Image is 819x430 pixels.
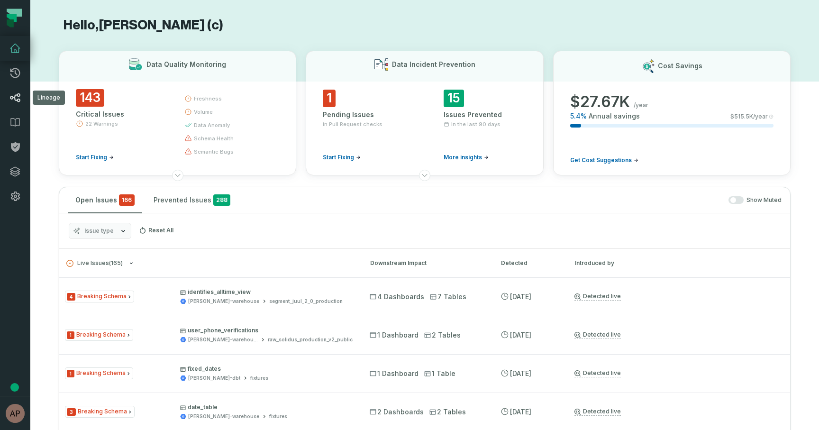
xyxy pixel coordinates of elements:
[65,329,133,341] span: Issue Type
[250,375,268,382] div: fixtures
[69,223,131,239] button: Issue type
[180,403,353,411] p: date_table
[323,154,354,161] span: Start Fixing
[574,293,621,301] a: Detected live
[658,61,702,71] h3: Cost Savings
[146,187,238,213] button: Prevented Issues
[67,293,75,301] span: Severity
[65,291,134,302] span: Issue Type
[33,91,65,105] div: Lineage
[6,404,25,423] img: avatar of Aryan Siddhabathula (c)
[429,407,466,417] span: 2 Tables
[59,51,296,175] button: Data Quality Monitoring143Critical Issues22 WarningsStart Fixingfreshnessvolumedata anomalyschema...
[510,331,531,339] relative-time: Sep 16, 2025, 7:58 AM EDT
[370,330,419,340] span: 1 Dashboard
[68,187,142,213] button: Open Issues
[370,407,424,417] span: 2 Dashboards
[188,336,258,343] div: juul-warehouse
[67,331,74,339] span: Severity
[370,369,419,378] span: 1 Dashboard
[180,288,353,296] p: identifies_alltime_view
[634,101,648,109] span: /year
[370,292,424,302] span: 4 Dashboards
[65,367,133,379] span: Issue Type
[76,89,104,107] span: 143
[424,330,461,340] span: 2 Tables
[574,331,621,339] a: Detected live
[570,111,587,121] span: 5.4 %
[510,293,531,301] relative-time: Sep 16, 2025, 7:58 AM EDT
[501,259,558,267] div: Detected
[392,60,475,69] h3: Data Incident Prevention
[194,108,213,116] span: volume
[444,154,489,161] a: More insights
[242,196,782,204] div: Show Muted
[570,156,632,164] span: Get Cost Suggestions
[323,154,361,161] a: Start Fixing
[444,154,482,161] span: More insights
[730,113,768,120] span: $ 515.5K /year
[180,365,353,373] p: fixed_dates
[84,227,114,235] span: Issue type
[510,408,531,416] relative-time: Sep 16, 2025, 7:58 AM EDT
[213,194,230,206] span: 288
[194,95,222,102] span: freshness
[323,90,336,107] span: 1
[553,51,791,175] button: Cost Savings$27.67K/year5.4%Annual savings$515.5K/yearGet Cost Suggestions
[451,120,500,128] span: In the last 90 days
[444,110,527,119] div: Issues Prevented
[570,92,630,111] span: $ 27.67K
[59,17,791,34] h1: Hello, [PERSON_NAME] (c)
[269,413,287,420] div: fixtures
[589,111,640,121] span: Annual savings
[574,369,621,377] a: Detected live
[10,383,19,392] div: Tooltip anchor
[119,194,135,206] span: critical issues and errors combined
[574,408,621,416] a: Detected live
[194,135,234,142] span: schema health
[424,369,455,378] span: 1 Table
[570,156,638,164] a: Get Cost Suggestions
[194,121,230,129] span: data anomaly
[430,292,466,302] span: 7 Tables
[135,223,177,238] button: Reset All
[85,120,118,128] span: 22 Warnings
[188,375,240,382] div: juul-dbt
[67,408,76,416] span: Severity
[268,336,353,343] div: raw_solidus_production_v2_public
[269,298,343,305] div: segment_juul_2_0_production
[510,369,531,377] relative-time: Sep 16, 2025, 7:58 AM EDT
[370,259,484,267] div: Downstream Impact
[67,370,74,377] span: Severity
[76,110,167,119] div: Critical Issues
[306,51,543,175] button: Data Incident Prevention1Pending Issuesin Pull Request checksStart Fixing15Issues PreventedIn the...
[323,110,406,119] div: Pending Issues
[323,120,382,128] span: in Pull Request checks
[66,260,123,267] span: Live Issues ( 165 )
[444,90,464,107] span: 15
[180,327,353,334] p: user_phone_verifications
[76,154,107,161] span: Start Fixing
[194,148,234,156] span: semantic bugs
[575,259,660,267] div: Introduced by
[188,413,259,420] div: juul-warehouse
[146,60,226,69] h3: Data Quality Monitoring
[76,154,114,161] a: Start Fixing
[188,298,259,305] div: juul-warehouse
[65,406,135,418] span: Issue Type
[66,260,353,267] button: Live Issues(165)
